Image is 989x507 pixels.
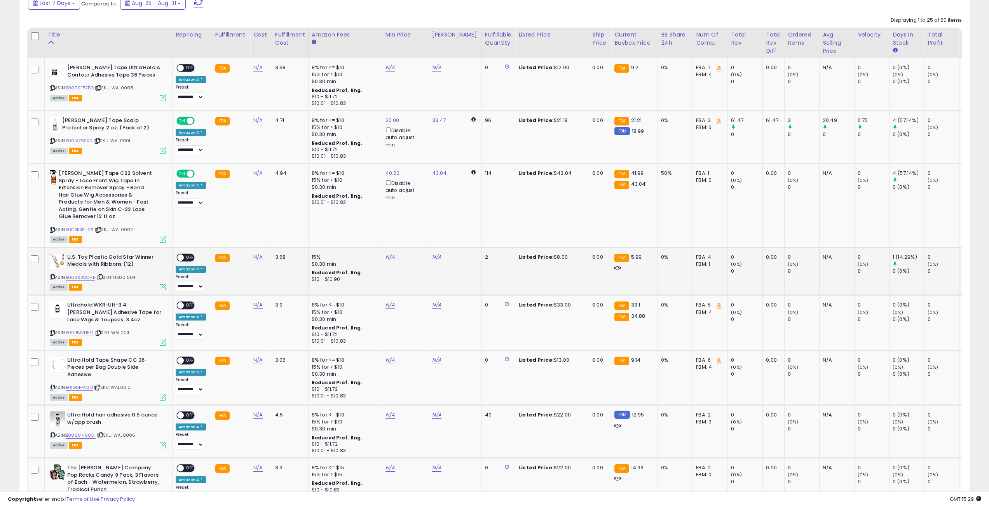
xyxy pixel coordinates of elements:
a: N/A [385,356,395,364]
span: All listings currently available for purchase on Amazon [50,339,68,346]
div: 0 [858,254,889,261]
div: Total Rev. Diff. [766,31,781,55]
div: 15% for > $10 [312,309,376,316]
div: $0.30 min [312,316,376,323]
div: 0 (0%) [893,184,924,191]
div: Ordered Items [788,31,816,47]
div: 4 (57.14%) [893,117,924,124]
div: 4.94 [275,170,302,177]
span: 18.99 [632,127,644,135]
small: Amazon Fees. [312,39,316,46]
div: 15% for > $10 [312,71,376,78]
div: 0 [731,268,762,275]
div: 0 [858,170,889,177]
div: 0 [858,301,889,308]
div: 8% for <= $10 [312,357,376,364]
a: N/A [253,301,263,309]
div: Fulfillment [215,31,247,39]
div: 0% [661,117,687,124]
div: Disable auto adjust min [385,179,423,201]
a: B006MH60QI [66,432,96,439]
b: [PERSON_NAME] Tape Scalp Protector Spray 2 oz. (Pack of 2) [62,117,157,133]
a: N/A [253,117,263,124]
a: 43.04 [432,169,447,177]
a: N/A [432,64,441,71]
div: 0 [928,170,959,177]
div: ASIN: [50,357,166,400]
div: 0 [788,184,819,191]
span: FBA [69,236,82,243]
div: Fulfillable Quantity [485,31,512,47]
div: 0.00 [766,64,778,71]
div: 0% [661,64,687,71]
div: 4.71 [275,117,302,124]
div: $0.30 min [312,131,376,138]
small: FBA [215,254,230,262]
small: (0%) [858,177,869,183]
a: Terms of Use [66,495,99,503]
div: 0 (0%) [893,268,924,275]
div: $8.00 [518,254,583,261]
div: [PERSON_NAME] [432,31,478,39]
div: 0% [661,301,687,308]
a: N/A [432,253,441,261]
div: Amazon AI * [176,182,206,189]
div: Amazon AI * [176,129,206,136]
div: 3.68 [275,64,302,71]
div: 0.00 [766,301,778,308]
a: 33.47 [432,117,446,124]
div: Min Price [385,31,426,39]
small: FBA [614,313,629,321]
div: 3.68 [275,254,302,261]
a: N/A [432,301,441,309]
b: Listed Price: [518,253,554,261]
div: ASIN: [50,301,166,345]
span: All listings currently available for purchase on Amazon [50,236,68,243]
div: 0 [788,64,819,71]
div: 15% for > $10 [312,177,376,184]
div: $0.30 min [312,184,376,191]
a: N/A [253,356,263,364]
div: $10 - $10.90 [312,276,376,283]
small: FBA [614,117,629,125]
span: All listings currently available for purchase on Amazon [50,148,68,154]
div: $10 - $11.72 [312,331,376,338]
span: 5.99 [631,253,642,261]
div: Total Profit [928,31,956,47]
a: B0DBRXPH26 [66,226,94,233]
b: Reduced Prof. Rng. [312,193,363,199]
div: FBA: 1 [696,170,722,177]
div: ASIN: [50,254,166,290]
a: N/A [385,301,395,309]
div: N/A [823,170,848,177]
a: 20.00 [385,117,399,124]
div: Avg Selling Price [823,31,851,55]
div: 0 [731,64,762,71]
div: Cost [253,31,269,39]
img: 21caSpKHkGL._SL40_.jpg [50,357,65,372]
div: 0 [731,301,762,308]
small: (0%) [788,261,799,267]
img: 31gXpnB7F5L._SL40_.jpg [50,117,60,132]
div: 0 [731,357,762,364]
div: ASIN: [50,64,166,100]
div: 0.75 [858,117,889,124]
div: 0 [788,131,819,138]
a: B00IA79SX0 [66,138,92,144]
div: $10 - $11.72 [312,146,376,153]
a: N/A [432,411,441,419]
div: $12.00 [518,64,583,71]
div: 3.9 [275,301,302,308]
span: All listings currently available for purchase on Amazon [50,95,68,101]
small: FBA [215,64,230,73]
img: 31T5jSTiEiL._SL40_.jpg [50,301,65,317]
div: 0 [731,131,762,138]
small: (0%) [928,261,938,267]
div: 0% [661,357,687,364]
span: OFF [194,171,206,177]
div: Disable auto adjust min [385,126,423,148]
div: FBA: 5 [696,301,722,308]
span: OFF [194,118,206,124]
div: 0 [485,301,509,308]
div: Fulfillment Cost [275,31,305,47]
